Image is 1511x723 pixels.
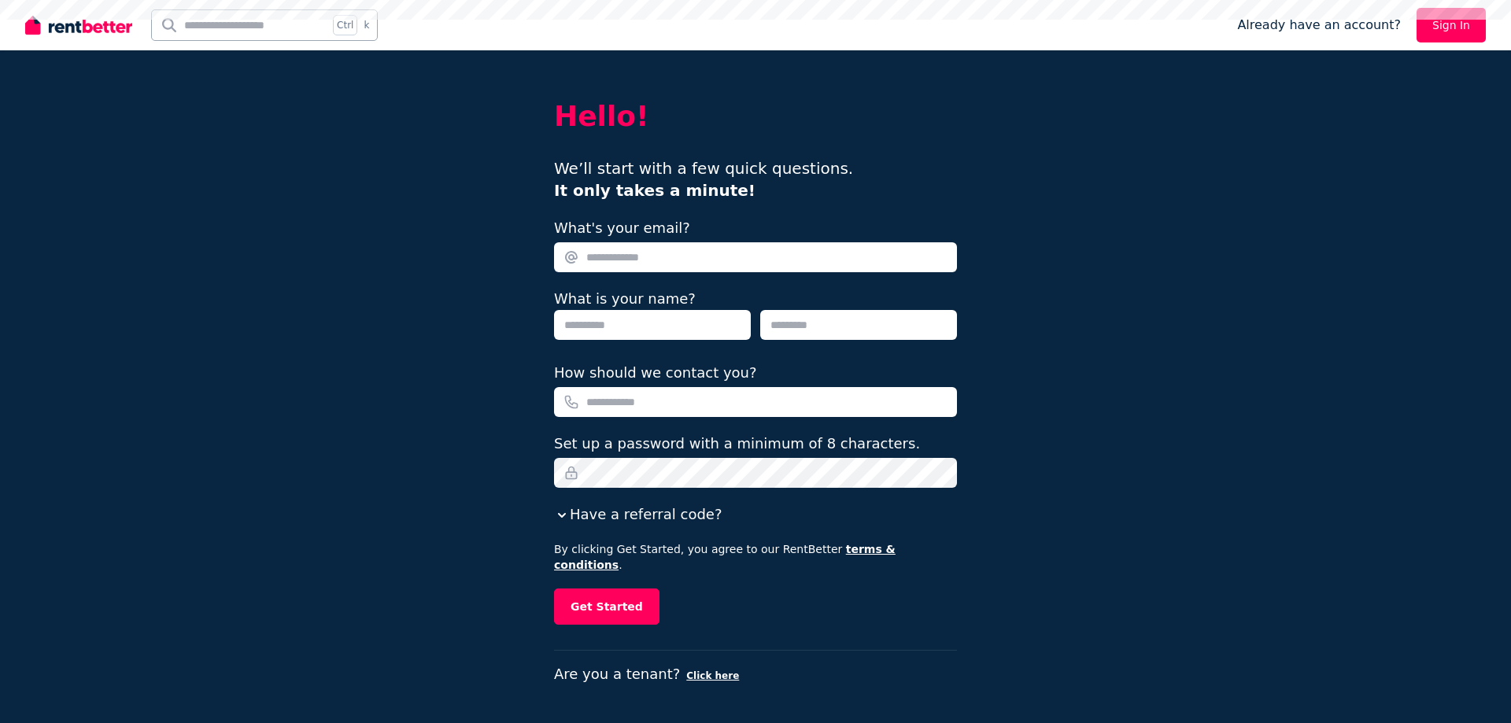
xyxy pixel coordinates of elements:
span: k [364,19,369,31]
a: Sign In [1417,8,1486,42]
label: What is your name? [554,290,696,307]
span: Already have an account? [1237,16,1401,35]
p: By clicking Get Started, you agree to our RentBetter . [554,541,957,573]
span: Ctrl [333,15,357,35]
img: RentBetter [25,13,132,37]
p: Are you a tenant? [554,663,957,685]
h2: Hello! [554,101,957,132]
button: Click here [686,670,739,682]
button: Get Started [554,588,659,625]
b: It only takes a minute! [554,181,755,200]
label: Set up a password with a minimum of 8 characters. [554,433,920,455]
span: We’ll start with a few quick questions. [554,159,853,200]
label: What's your email? [554,217,690,239]
label: How should we contact you? [554,362,757,384]
button: Have a referral code? [554,504,722,526]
